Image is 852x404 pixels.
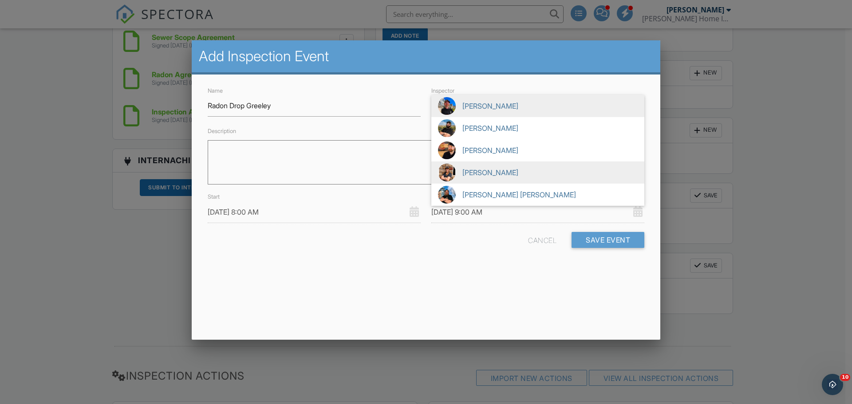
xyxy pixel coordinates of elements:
[208,128,236,134] label: Description
[438,186,456,204] img: 5.png
[431,201,644,223] input: Select Date
[822,374,843,395] iframe: Intercom live chat
[431,87,454,94] label: Inspector
[438,119,456,137] img: untitled_design.jpg
[438,97,456,115] img: untitled_design__20250605t063418.828.png
[840,374,850,381] span: 10
[438,164,456,181] img: untitled_design_95.png
[208,201,421,223] input: Select Date
[208,87,223,94] label: Name
[208,193,220,200] label: Start
[431,161,644,184] span: [PERSON_NAME]
[431,184,644,206] span: [PERSON_NAME] [PERSON_NAME]
[431,117,644,139] span: [PERSON_NAME]
[431,139,644,161] span: [PERSON_NAME]
[431,95,644,117] span: [PERSON_NAME]
[572,232,644,248] button: Save Event
[438,141,456,159] img: dscn0032.jpeg
[528,232,556,248] div: Cancel
[199,47,653,65] h2: Add Inspection Event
